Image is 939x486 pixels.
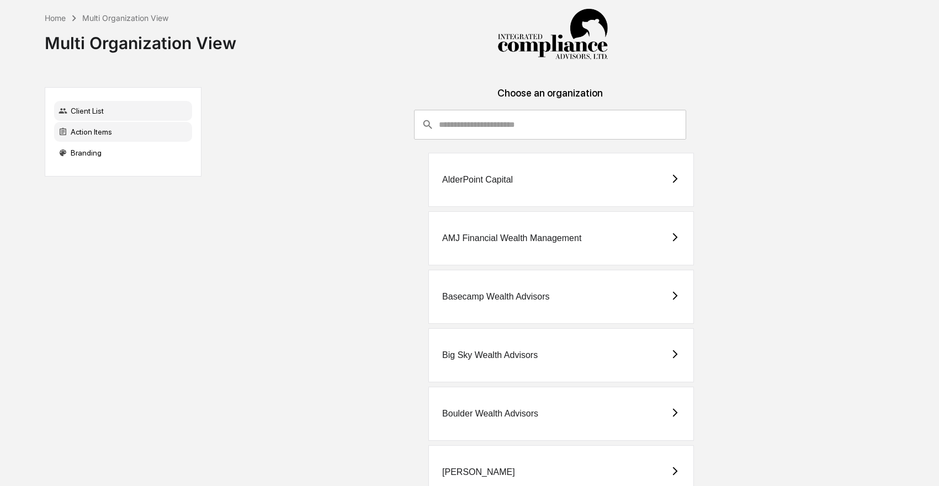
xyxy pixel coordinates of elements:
[45,24,236,53] div: Multi Organization View
[414,110,686,140] div: consultant-dashboard__filter-organizations-search-bar
[442,292,549,302] div: Basecamp Wealth Advisors
[442,233,581,243] div: AMJ Financial Wealth Management
[54,122,192,142] div: Action Items
[442,409,538,419] div: Boulder Wealth Advisors
[442,350,538,360] div: Big Sky Wealth Advisors
[82,13,168,23] div: Multi Organization View
[442,175,513,185] div: AlderPoint Capital
[54,101,192,121] div: Client List
[442,467,515,477] div: [PERSON_NAME]
[54,143,192,163] div: Branding
[45,13,66,23] div: Home
[210,87,890,110] div: Choose an organization
[497,9,608,61] img: Integrated Compliance Advisors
